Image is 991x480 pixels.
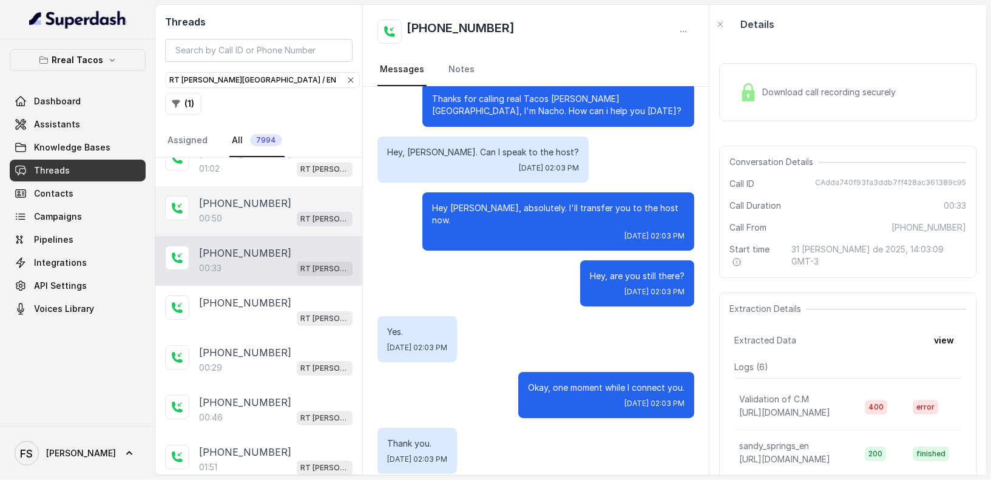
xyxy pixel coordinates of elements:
[165,15,353,29] h2: Threads
[739,393,809,405] p: Validation of C.M
[199,196,291,211] p: [PHONE_NUMBER]
[377,53,694,86] nav: Tabs
[446,53,477,86] a: Notes
[199,461,217,473] p: 01:51
[387,326,447,338] p: Yes.
[34,303,94,315] span: Voices Library
[300,263,349,275] p: RT [PERSON_NAME][GEOGRAPHIC_DATA] / EN
[10,49,146,71] button: Rreal Tacos
[815,178,966,190] span: CAdda740f93fa3ddb7ff428ac361389c95
[165,72,360,88] button: RT [PERSON_NAME][GEOGRAPHIC_DATA] / EN
[913,447,949,461] span: finished
[10,113,146,135] a: Assistants
[46,447,116,459] span: [PERSON_NAME]
[624,399,685,408] span: [DATE] 02:03 PM
[34,141,110,154] span: Knowledge Bases
[377,53,427,86] a: Messages
[300,313,349,325] p: RT [PERSON_NAME][GEOGRAPHIC_DATA] / EN
[199,262,222,274] p: 00:33
[865,447,886,461] span: 200
[734,361,961,373] p: Logs ( 6 )
[34,211,82,223] span: Campaigns
[229,124,285,157] a: All7994
[29,10,127,29] img: light.svg
[739,440,809,452] p: sandy_springs_en
[729,221,766,234] span: Call From
[10,137,146,158] a: Knowledge Bases
[34,188,73,200] span: Contacts
[34,257,87,269] span: Integrations
[891,221,966,234] span: [PHONE_NUMBER]
[624,287,685,297] span: [DATE] 02:03 PM
[199,445,291,459] p: [PHONE_NUMBER]
[729,243,782,268] span: Start time
[199,411,223,424] p: 00:46
[21,447,33,460] text: FS
[10,183,146,205] a: Contacts
[927,330,961,351] button: view
[729,178,754,190] span: Call ID
[199,362,222,374] p: 00:29
[199,395,291,410] p: [PHONE_NUMBER]
[387,343,447,353] span: [DATE] 02:03 PM
[199,296,291,310] p: [PHONE_NUMBER]
[169,74,356,86] div: RT [PERSON_NAME][GEOGRAPHIC_DATA] / EN
[590,270,685,282] p: Hey, are you still there?
[10,160,146,181] a: Threads
[199,246,291,260] p: [PHONE_NUMBER]
[300,462,349,474] p: RT [PERSON_NAME][GEOGRAPHIC_DATA] / EN
[250,134,282,146] span: 7994
[739,454,830,464] span: [URL][DOMAIN_NAME]
[10,90,146,112] a: Dashboard
[300,412,349,424] p: RT [PERSON_NAME][GEOGRAPHIC_DATA] / EN
[52,53,104,67] p: Rreal Tacos
[300,213,349,225] p: RT [PERSON_NAME][GEOGRAPHIC_DATA] / EN
[387,438,447,450] p: Thank you.
[729,156,818,168] span: Conversation Details
[624,231,685,241] span: [DATE] 02:03 PM
[407,19,515,44] h2: [PHONE_NUMBER]
[199,212,222,225] p: 00:50
[300,362,349,374] p: RT [PERSON_NAME][GEOGRAPHIC_DATA] / EN
[762,86,901,98] span: Download call recording securely
[734,334,796,346] span: Extracted Data
[34,234,73,246] span: Pipelines
[34,164,70,177] span: Threads
[10,252,146,274] a: Integrations
[300,163,349,175] p: RT [PERSON_NAME][GEOGRAPHIC_DATA] / EN
[34,118,80,130] span: Assistants
[165,93,201,115] button: (1)
[387,146,579,158] p: Hey, [PERSON_NAME]. Can I speak to the host?
[199,345,291,360] p: [PHONE_NUMBER]
[739,83,757,101] img: Lock Icon
[741,17,775,32] p: Details
[10,436,146,470] a: [PERSON_NAME]
[729,303,806,315] span: Extraction Details
[34,280,87,292] span: API Settings
[165,124,353,157] nav: Tabs
[729,200,781,212] span: Call Duration
[165,124,210,157] a: Assigned
[10,229,146,251] a: Pipelines
[165,39,353,62] input: Search by Call ID or Phone Number
[387,455,447,464] span: [DATE] 02:03 PM
[519,163,579,173] span: [DATE] 02:03 PM
[199,163,220,175] p: 01:02
[432,93,685,117] p: Thanks for calling real Tacos [PERSON_NAME][GEOGRAPHIC_DATA], I'm Nacho. How can i help you [DATE]?
[34,95,81,107] span: Dashboard
[865,400,887,414] span: 400
[10,206,146,228] a: Campaigns
[432,202,685,226] p: Hey [PERSON_NAME], absolutely. I'll transfer you to the host now.
[10,298,146,320] a: Voices Library
[10,275,146,297] a: API Settings
[913,400,938,414] span: error
[791,243,966,268] span: 31 [PERSON_NAME] de 2025, 14:03:09 GMT-3
[528,382,685,394] p: Okay, one moment while I connect you.
[739,407,830,417] span: [URL][DOMAIN_NAME]
[944,200,966,212] span: 00:33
